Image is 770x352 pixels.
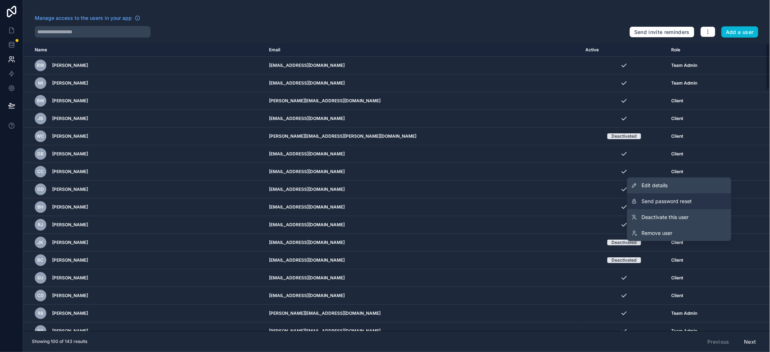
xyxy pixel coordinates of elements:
span: [PERSON_NAME] [52,257,88,263]
td: [EMAIL_ADDRESS][DOMAIN_NAME] [265,198,581,216]
span: Client [672,240,683,245]
span: RJ [38,222,43,228]
span: [PERSON_NAME] [52,310,88,316]
div: scrollable content [23,43,770,331]
td: [EMAIL_ADDRESS][DOMAIN_NAME] [265,216,581,234]
span: MI [38,80,43,86]
span: Edit details [641,182,668,189]
span: Client [672,293,683,299]
span: [PERSON_NAME] [52,80,88,86]
td: [EMAIL_ADDRESS][DOMAIN_NAME] [265,234,581,252]
td: [EMAIL_ADDRESS][DOMAIN_NAME] [265,110,581,128]
span: Client [672,116,683,121]
td: [EMAIL_ADDRESS][DOMAIN_NAME] [265,57,581,74]
button: Send invite reminders [630,26,694,38]
span: Team Admin [672,80,698,86]
td: [EMAIL_ADDRESS][DOMAIN_NAME] [265,252,581,269]
span: [PERSON_NAME] [52,169,88,175]
span: JB [38,116,43,121]
a: Remove user [627,225,731,241]
div: Deactivated [612,240,637,245]
span: JK [38,240,43,245]
span: RB [38,310,43,316]
a: Deactivate this user [627,209,731,225]
span: DD [37,186,44,192]
span: Client [672,275,683,281]
td: [PERSON_NAME][EMAIL_ADDRESS][PERSON_NAME][DOMAIN_NAME] [265,128,581,145]
a: Manage access to the users in your app [35,14,140,22]
span: WC [37,133,45,139]
span: [PERSON_NAME] [52,151,88,157]
td: [EMAIL_ADDRESS][DOMAIN_NAME] [265,181,581,198]
span: Client [672,151,683,157]
td: [EMAIL_ADDRESS][DOMAIN_NAME] [265,269,581,287]
button: Add a user [721,26,759,38]
span: [PERSON_NAME] [52,328,88,334]
td: [PERSON_NAME][EMAIL_ADDRESS][DOMAIN_NAME] [265,92,581,110]
span: BW [37,98,44,104]
div: Deactivated [612,133,637,139]
span: BW [37,63,44,68]
td: [EMAIL_ADDRESS][DOMAIN_NAME] [265,163,581,181]
span: [PERSON_NAME] [52,275,88,281]
span: SU [38,275,44,281]
span: [PERSON_NAME] [52,98,88,104]
span: DB [38,151,44,157]
span: [PERSON_NAME] [52,116,88,121]
span: [PERSON_NAME] [52,293,88,299]
span: [PERSON_NAME] [52,222,88,228]
span: Client [672,169,683,175]
th: Role [667,43,738,57]
span: BH [38,204,44,210]
span: CD [37,293,44,299]
th: Email [265,43,581,57]
span: BC [38,257,44,263]
span: [PERSON_NAME] [52,133,88,139]
td: [PERSON_NAME][EMAIL_ADDRESS][DOMAIN_NAME] [265,322,581,340]
span: Team Admin [672,63,698,68]
span: Team Admin [672,328,698,334]
div: Deactivated [612,257,637,263]
td: [EMAIL_ADDRESS][DOMAIN_NAME] [265,145,581,163]
td: [EMAIL_ADDRESS][DOMAIN_NAME] [265,287,581,305]
td: [EMAIL_ADDRESS][DOMAIN_NAME] [265,74,581,92]
span: RO [38,328,44,334]
button: Send password reset [627,193,731,209]
span: Client [672,257,683,263]
span: Deactivate this user [641,214,689,221]
button: Next [739,336,761,348]
span: Send password reset [641,198,692,205]
td: [PERSON_NAME][EMAIL_ADDRESS][DOMAIN_NAME] [265,305,581,322]
span: Showing 100 of 143 results [32,339,87,344]
span: Client [672,133,683,139]
span: [PERSON_NAME] [52,63,88,68]
span: [PERSON_NAME] [52,204,88,210]
span: CC [37,169,44,175]
a: Edit details [627,177,731,193]
span: [PERSON_NAME] [52,186,88,192]
span: Client [672,98,683,104]
th: Active [581,43,667,57]
span: Team Admin [672,310,698,316]
th: Name [23,43,265,57]
span: [PERSON_NAME] [52,240,88,245]
span: Remove user [641,229,672,237]
span: Manage access to the users in your app [35,14,132,22]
